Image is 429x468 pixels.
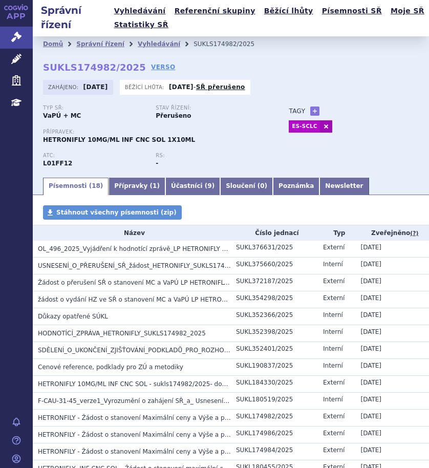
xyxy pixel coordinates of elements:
strong: SUKLS174982/2025 [43,62,146,73]
a: Moje SŘ [388,4,427,18]
a: VERSO [151,62,176,72]
td: [DATE] [355,325,429,342]
td: [DATE] [355,308,429,325]
strong: [DATE] [83,83,108,91]
span: Zahájeno: [48,83,80,91]
a: Písemnosti SŘ [319,4,385,18]
td: SUKL372187/2025 [231,274,318,291]
abbr: (?) [410,230,418,237]
a: Písemnosti (18) [43,178,109,195]
span: Externí [323,413,345,420]
span: Externí [323,244,345,251]
th: Název [33,225,231,241]
span: SDĚLENÍ_O_UKONČENÍ_ZJIŠŤOVÁNÍ_PODKLADŮ_PRO_ROZHODNUTÍ_HETRONIFLY_SUKLS174982_2025 [38,347,349,354]
td: [DATE] [355,241,429,258]
strong: SERPLULIMAB [43,160,72,167]
span: HETRONFILY - Žádost o stanovení Maximální ceny a Výše a podmínek úhrady LP - 4/4_OT [38,448,311,455]
span: Cenové reference, podklady pro ZÚ a metodiky [38,364,183,371]
h2: Správní řízení [33,3,111,32]
a: Referenční skupiny [171,4,259,18]
span: 0 [260,182,264,189]
a: Přípravky (1) [109,178,165,195]
a: Běžící lhůty [261,4,316,18]
th: Číslo jednací [231,225,318,241]
td: SUKL352366/2025 [231,308,318,325]
span: Interní [323,328,343,335]
a: SŘ přerušeno [196,83,245,91]
span: 1 [153,182,157,189]
td: SUKL174986/2025 [231,426,318,443]
td: SUKL354298/2025 [231,291,318,308]
td: [DATE] [355,342,429,358]
td: [DATE] [355,358,429,375]
a: Sloučení (0) [220,178,273,195]
a: + [310,107,319,116]
td: SUKL376631/2025 [231,241,318,258]
a: ES-SCLC [289,120,319,133]
p: RS: [156,153,258,159]
td: SUKL352398/2025 [231,325,318,342]
p: ATC: [43,153,145,159]
span: Interní [323,261,343,268]
td: [DATE] [355,274,429,291]
p: - [169,83,245,91]
a: Newsletter [319,178,369,195]
a: Vyhledávání [111,4,169,18]
a: Správní řízení [76,40,124,48]
a: Vyhledávání [138,40,180,48]
span: Interní [323,362,343,369]
p: Stav řízení: [156,105,258,111]
a: Statistiky SŘ [111,18,171,32]
td: SUKL375660/2025 [231,257,318,274]
span: HETRONIFLY 10MG/ML INF CNC SOL 1X10ML [43,136,195,143]
span: HETRONFILY - Žádost o stanovení Maximální ceny a Výše a podmínek úhrady LP - 3/4 [38,431,300,438]
span: Běžící lhůta: [125,83,166,91]
td: [DATE] [355,375,429,392]
td: SUKL174984/2025 [231,443,318,460]
strong: VaPÚ + MC [43,112,81,119]
span: Stáhnout všechny písemnosti (zip) [56,209,177,216]
span: HODNOTÍCÍ_ZPRÁVA_HETRONIFLY_SUKLS174982_2025 [38,330,206,337]
td: SUKL174982/2025 [231,409,318,426]
a: Poznámka [273,178,319,195]
td: SUKL184330/2025 [231,375,318,392]
p: Přípravek: [43,129,268,135]
span: Externí [323,446,345,454]
a: Domů [43,40,63,48]
span: USNESENÍ_O_PŘERUŠENÍ_SŘ_žádost_HETRONIFLY_SUKLS174982_2025 [38,262,255,269]
span: Žádost o přerušení SŘ o stanovení MC a VaPÚ LP HETRONIFLY 10 mg/ml, inf.cnc.sol. - SUKLS174982/2025 [38,279,362,286]
span: Důkazy opatřené SÚKL [38,313,108,320]
td: [DATE] [355,257,429,274]
td: SUKL180519/2025 [231,392,318,409]
td: [DATE] [355,426,429,443]
span: OL_496_2025_Vyjádření k hodnotící zprávě_LP HETRONIFLY 10 mg/m, ml, inf.cnc.sol. - sukls174982/2025 [38,245,360,252]
span: Interní [323,311,343,318]
strong: [DATE] [169,83,194,91]
h3: Tagy [289,105,305,117]
span: Interní [323,396,343,403]
td: [DATE] [355,443,429,460]
span: 9 [207,182,211,189]
span: F-CAU-31-45_verze1_Vyrozumění o zahájení SŘ_a_ Usnesení o prodloužení lhůty pro navrhování důkazů [38,397,357,405]
span: Externí [323,294,345,302]
span: Externí [323,379,345,386]
th: Zveřejněno [355,225,429,241]
td: SUKL352401/2025 [231,342,318,358]
a: Stáhnout všechny písemnosti (zip) [43,205,182,220]
span: Externí [323,278,345,285]
span: 18 [92,182,100,189]
span: Externí [323,430,345,437]
td: SUKL190837/2025 [231,358,318,375]
td: [DATE] [355,291,429,308]
strong: Přerušeno [156,112,191,119]
td: [DATE] [355,392,429,409]
td: [DATE] [355,409,429,426]
span: HETRONFILY - Žádost o stanovení Maximální ceny a Výše a podmínek úhrady LP - 1/4_OT [38,414,311,421]
span: Interní [323,345,343,352]
th: Typ [318,225,355,241]
strong: - [156,160,158,167]
p: Typ SŘ: [43,105,145,111]
span: žádost o vydání HZ ve SŘ o stanovení MC a VaPÚ LP HETRONIFLY-SUKLS174982/2025 [38,296,301,303]
a: Účastníci (9) [165,178,220,195]
li: SUKLS174982/2025 [194,36,268,52]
